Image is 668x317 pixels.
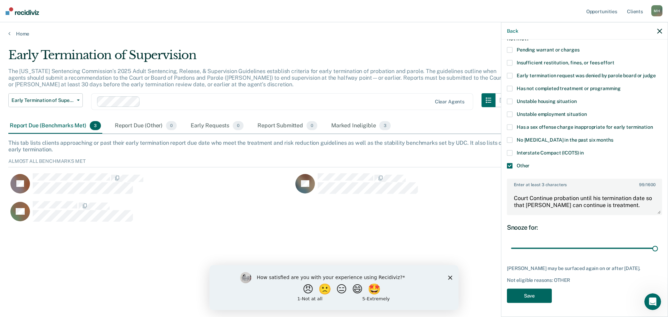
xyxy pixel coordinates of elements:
[517,137,613,143] span: No [MEDICAL_DATA] in the past six months
[517,86,621,91] span: Has not completed treatment or programming
[379,121,390,130] span: 3
[256,118,319,134] div: Report Submitted
[517,73,655,78] span: Early termination request was denied by parole board or judge
[507,266,662,271] div: [PERSON_NAME] may be surfaced again on or after [DATE].
[517,124,653,130] span: Has a sex offense charge inappropriate for early termination
[233,121,244,130] span: 0
[293,173,578,201] div: CaseloadOpportunityCell-258781
[307,121,317,130] span: 0
[517,60,614,65] span: Insufficient restitution, fines, or fees effort
[330,118,392,134] div: Marked Ineligible
[639,182,655,187] span: / 1600
[8,68,503,88] p: The [US_STATE] Sentencing Commission’s 2025 Adult Sentencing, Release, & Supervision Guidelines e...
[639,182,645,187] span: 99
[8,158,660,167] div: Almost All Benchmarks Met
[517,47,579,53] span: Pending warrant or charges
[90,121,101,130] span: 3
[8,118,102,134] div: Report Due (Benchmarks Met)
[6,7,39,15] img: Recidiviz
[8,201,293,229] div: CaseloadOpportunityCell-220180
[189,118,245,134] div: Early Requests
[166,121,177,130] span: 0
[651,5,662,16] div: M H
[435,99,464,105] div: Clear agents
[517,111,587,117] span: Unstable employment situation
[507,288,552,303] button: Save
[113,118,178,134] div: Report Due (Other)
[8,31,660,37] a: Home
[8,48,509,68] div: Early Termination of Supervision
[209,265,459,310] iframe: Survey by Kim from Recidiviz
[517,150,584,156] span: Interstate Compact (ICOTS) in
[507,28,518,34] button: Back
[507,277,662,283] div: Not eligible reasons: OTHER
[508,189,661,214] textarea: Court Continue probation until his termination date so that [PERSON_NAME] can continue is treatment.
[8,140,660,153] div: This tab lists clients approaching or past their early termination report due date who meet the t...
[507,223,662,231] div: Snooze for:
[8,173,293,201] div: CaseloadOpportunityCell-257637
[508,180,661,187] label: Enter at least 3 characters
[644,293,661,310] iframe: Intercom live chat
[517,163,530,168] span: Other
[11,97,74,103] span: Early Termination of Supervision
[517,98,576,104] span: Unstable housing situation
